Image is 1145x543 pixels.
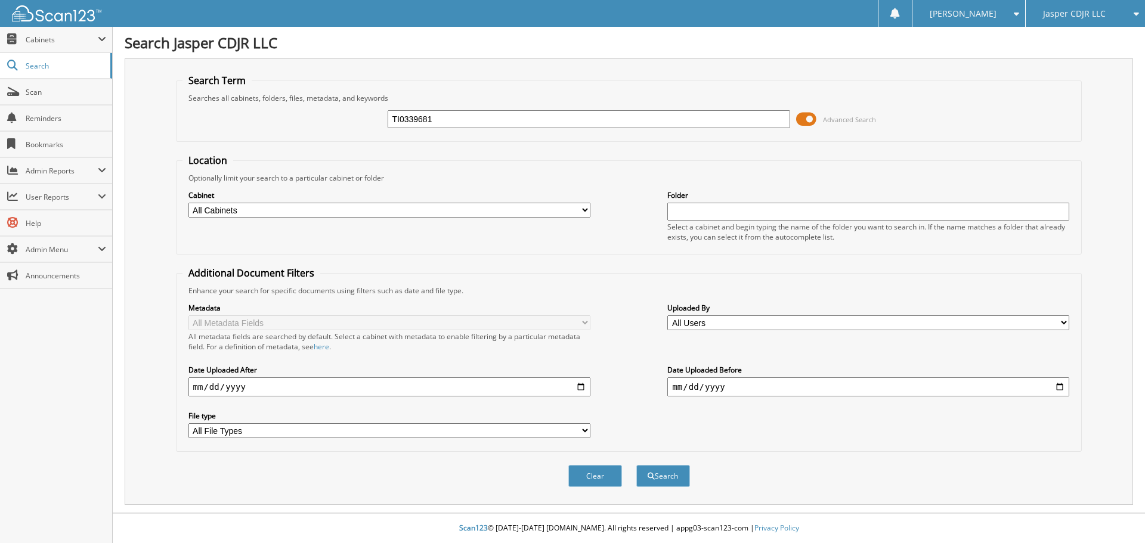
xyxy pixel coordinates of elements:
[667,365,1069,375] label: Date Uploaded Before
[182,154,233,167] legend: Location
[26,87,106,97] span: Scan
[26,192,98,202] span: User Reports
[26,35,98,45] span: Cabinets
[314,342,329,352] a: here
[930,10,997,17] span: [PERSON_NAME]
[188,303,590,313] label: Metadata
[188,190,590,200] label: Cabinet
[12,5,101,21] img: scan123-logo-white.svg
[182,93,1076,103] div: Searches all cabinets, folders, files, metadata, and keywords
[26,166,98,176] span: Admin Reports
[754,523,799,533] a: Privacy Policy
[182,286,1076,296] div: Enhance your search for specific documents using filters such as date and file type.
[636,465,690,487] button: Search
[1043,10,1106,17] span: Jasper CDJR LLC
[667,190,1069,200] label: Folder
[568,465,622,487] button: Clear
[667,222,1069,242] div: Select a cabinet and begin typing the name of the folder you want to search in. If the name match...
[26,244,98,255] span: Admin Menu
[188,411,590,421] label: File type
[459,523,488,533] span: Scan123
[823,115,876,124] span: Advanced Search
[182,74,252,87] legend: Search Term
[188,331,590,352] div: All metadata fields are searched by default. Select a cabinet with metadata to enable filtering b...
[26,271,106,281] span: Announcements
[125,33,1133,52] h1: Search Jasper CDJR LLC
[182,173,1076,183] div: Optionally limit your search to a particular cabinet or folder
[667,303,1069,313] label: Uploaded By
[1085,486,1145,543] iframe: Chat Widget
[26,218,106,228] span: Help
[188,377,590,396] input: start
[182,266,320,280] legend: Additional Document Filters
[26,61,104,71] span: Search
[188,365,590,375] label: Date Uploaded After
[26,139,106,150] span: Bookmarks
[26,113,106,123] span: Reminders
[667,377,1069,396] input: end
[113,514,1145,543] div: © [DATE]-[DATE] [DOMAIN_NAME]. All rights reserved | appg03-scan123-com |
